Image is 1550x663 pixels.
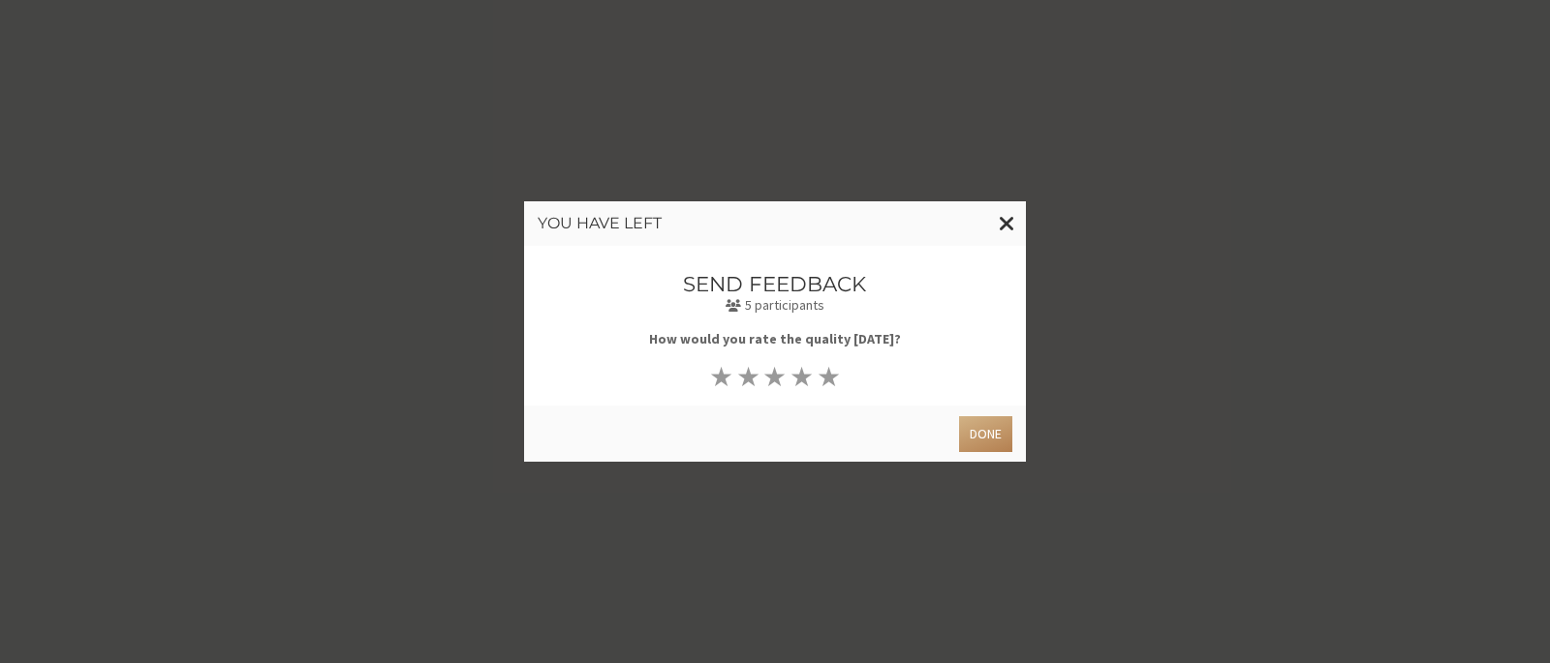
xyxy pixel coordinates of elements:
h3: Send feedback [590,273,961,295]
button: ★ [789,363,816,390]
p: 5 participants [590,295,961,316]
button: ★ [708,363,735,390]
b: How would you rate the quality [DATE]? [649,330,901,347]
button: ★ [761,363,789,390]
button: Done [959,416,1012,452]
button: ★ [816,363,843,390]
button: ★ [734,363,761,390]
h3: You have left [538,215,1012,232]
button: Close modal [988,201,1026,246]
